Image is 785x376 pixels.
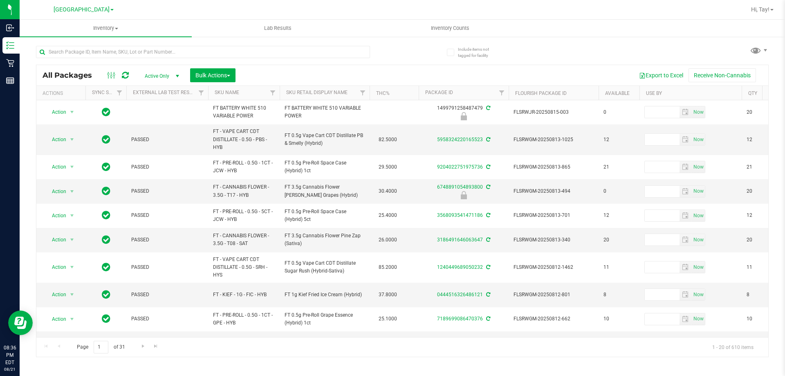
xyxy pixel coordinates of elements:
[747,291,778,299] span: 8
[691,161,705,173] span: select
[67,234,77,245] span: select
[215,90,239,95] a: SKU Name
[45,234,67,245] span: Action
[150,341,162,352] a: Go to the last page
[747,212,778,219] span: 12
[747,236,778,244] span: 20
[253,25,303,32] span: Lab Results
[213,159,275,175] span: FT - PRE-ROLL - 0.5G - 1CT - JCW - HYB
[4,366,16,372] p: 08/21
[67,210,77,221] span: select
[45,313,67,325] span: Action
[603,236,635,244] span: 20
[133,90,197,95] a: External Lab Test Result
[437,212,483,218] a: 3568093541471186
[603,291,635,299] span: 8
[54,6,110,13] span: [GEOGRAPHIC_DATA]
[514,291,594,299] span: FLSRWGM-20250812-801
[495,86,509,100] a: Filter
[45,186,67,197] span: Action
[131,236,203,244] span: PASSED
[485,105,490,111] span: Sync from Compliance System
[417,191,510,199] div: Newly Received
[691,234,705,246] span: Set Current date
[603,163,635,171] span: 21
[603,315,635,323] span: 10
[131,163,203,171] span: PASSED
[485,316,490,322] span: Sync from Compliance System
[691,313,705,325] span: select
[375,209,401,221] span: 25.4000
[213,128,275,151] span: FT - VAPE CART CDT DISTILLATE - 0.5G - PBS - HYB
[45,289,67,300] span: Action
[751,6,769,13] span: Hi, Tay!
[485,292,490,297] span: Sync from Compliance System
[603,187,635,195] span: 0
[375,313,401,325] span: 25.1000
[195,72,230,79] span: Bulk Actions
[514,315,594,323] span: FLSRWGM-20250812-662
[45,106,67,118] span: Action
[285,183,365,199] span: FT 3.5g Cannabis Flower [PERSON_NAME] Grapes (Hybrid)
[417,104,510,120] div: 1499791258487479
[680,289,691,300] span: select
[680,261,691,273] span: select
[213,311,275,327] span: FT - PRE-ROLL - 0.5G - 1CT - GPE - HYB
[285,159,365,175] span: FT 0.5g Pre-Roll Space Case (Hybrid) 1ct
[485,137,490,142] span: Sync from Compliance System
[691,261,705,273] span: select
[691,186,705,197] span: select
[691,185,705,197] span: Set Current date
[102,185,110,197] span: In Sync
[376,90,390,96] a: THC%
[113,86,126,100] a: Filter
[375,234,401,246] span: 26.0000
[485,237,490,243] span: Sync from Compliance System
[691,161,705,173] span: Set Current date
[45,161,67,173] span: Action
[375,289,401,301] span: 37.8000
[4,344,16,366] p: 08:36 PM EDT
[747,108,778,116] span: 20
[420,25,480,32] span: Inventory Counts
[45,134,67,145] span: Action
[20,25,192,32] span: Inventory
[131,136,203,144] span: PASSED
[67,261,77,273] span: select
[691,106,705,118] span: select
[213,256,275,279] span: FT - VAPE CART CDT DISTILLATE - 0.5G - SRH - HYS
[285,335,365,351] span: FT 0.5g Pre-Roll Grape Essence (Hybrid) 5ct
[213,291,275,299] span: FT - KIEF - 1G - FIC - HYB
[680,234,691,245] span: select
[437,292,483,297] a: 0444516326486121
[8,311,33,335] iframe: Resource center
[691,313,705,325] span: Set Current date
[45,261,67,273] span: Action
[425,90,453,95] a: Package ID
[137,341,149,352] a: Go to the next page
[437,264,483,270] a: 1240449689050232
[691,106,705,118] span: Set Current date
[485,184,490,190] span: Sync from Compliance System
[514,263,594,271] span: FLSRWGM-20250812-1462
[634,68,689,82] button: Export to Excel
[417,112,510,120] div: Newly Received
[680,210,691,221] span: select
[747,136,778,144] span: 12
[458,46,499,59] span: Include items not tagged for facility
[131,187,203,195] span: PASSED
[747,315,778,323] span: 10
[680,313,691,325] span: select
[102,234,110,245] span: In Sync
[603,212,635,219] span: 12
[375,185,401,197] span: 30.4000
[45,210,67,221] span: Action
[195,86,208,100] a: Filter
[43,90,82,96] div: Actions
[286,90,348,95] a: Sku Retail Display Name
[437,184,483,190] a: 6748891054893800
[102,134,110,145] span: In Sync
[691,210,705,221] span: select
[285,311,365,327] span: FT 0.5g Pre-Roll Grape Essence (Hybrid) 1ct
[514,163,594,171] span: FLSRWGM-20250813-865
